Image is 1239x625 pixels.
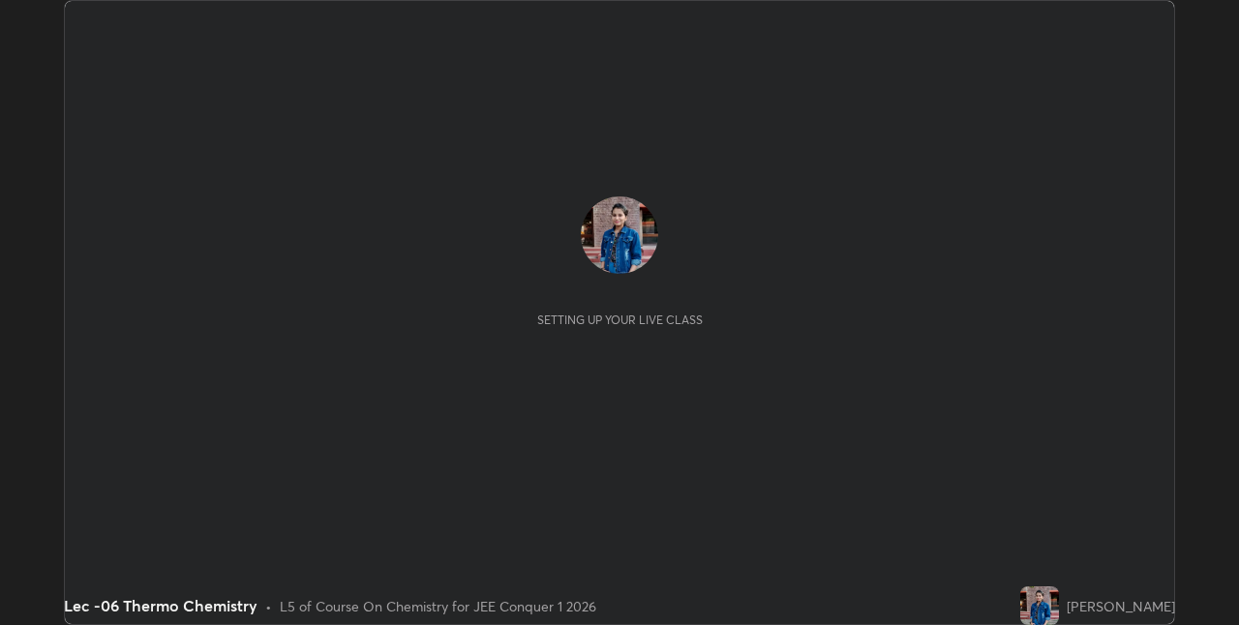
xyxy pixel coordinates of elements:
img: afbd5aa0a622416b8b8991d38887bb34.jpg [581,196,658,274]
img: afbd5aa0a622416b8b8991d38887bb34.jpg [1020,586,1059,625]
div: Setting up your live class [537,312,703,327]
div: Lec -06 Thermo Chemistry [64,594,257,617]
div: [PERSON_NAME] [1067,596,1175,616]
div: L5 of Course On Chemistry for JEE Conquer 1 2026 [280,596,596,616]
div: • [265,596,272,616]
